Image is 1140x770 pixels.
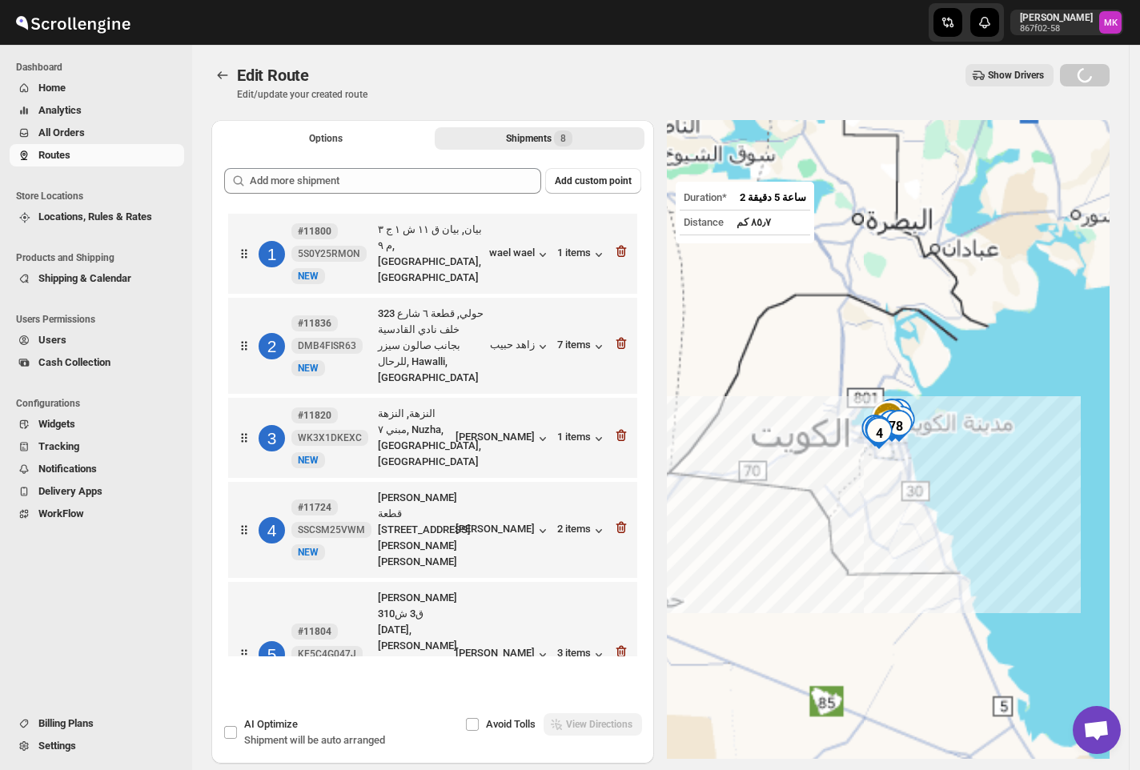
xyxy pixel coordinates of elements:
[228,482,637,578] div: 4#11724 SSCSM25VWMNewNEW[PERSON_NAME] قطعة [STREET_ADDRESS][PERSON_NAME][PERSON_NAME][PERSON_NAME...
[298,339,356,352] span: DMB4FISR63
[16,61,184,74] span: Dashboard
[10,435,184,458] button: Tracking
[859,415,891,447] div: 6
[16,313,184,326] span: Users Permissions
[456,431,551,447] button: [PERSON_NAME]
[10,122,184,144] button: All Orders
[740,191,806,203] span: 2 ساعة 5 دقيقة
[298,455,319,466] span: NEW
[38,418,75,430] span: Widgets
[16,251,184,264] span: Products and Shipping
[13,2,133,42] img: ScrollEngine
[211,155,654,663] div: Selected Shipments
[10,351,184,374] button: Cash Collection
[38,104,82,116] span: Analytics
[378,222,483,286] div: بيان, بيان ق ١١ ش ١ ج ٣ م ٩, [GEOGRAPHIC_DATA], [GEOGRAPHIC_DATA]
[10,77,184,99] button: Home
[38,463,97,475] span: Notifications
[38,211,152,223] span: Locations, Rules & Rates
[38,507,84,519] span: WorkFlow
[378,490,449,570] div: [PERSON_NAME] قطعة [STREET_ADDRESS][PERSON_NAME][PERSON_NAME]
[557,339,607,355] button: 7 items
[298,626,331,637] b: #11804
[882,399,914,431] div: 2
[38,717,94,729] span: Billing Plans
[259,517,285,543] div: 4
[38,149,70,161] span: Routes
[486,718,536,730] span: Avoid Tolls
[456,647,551,663] button: [PERSON_NAME]
[557,523,607,539] button: 2 items
[10,99,184,122] button: Analytics
[10,144,184,166] button: Routes
[211,64,234,86] button: Routes
[555,174,632,187] span: Add custom point
[1010,10,1123,35] button: User menu
[885,406,917,438] div: 1
[545,168,641,194] button: Add custom point
[298,431,362,444] span: WK3X1DKEXC
[10,735,184,757] button: Settings
[506,130,572,146] div: Shipments
[557,431,607,447] button: 1 items
[10,413,184,435] button: Widgets
[298,271,319,282] span: NEW
[298,363,319,374] span: NEW
[298,502,331,513] b: #11724
[378,306,484,386] div: حولي, قطعة ٦ شارع 323 خلف نادي القادسية بجانب صالون سيزر للرحال, Hawalli, [GEOGRAPHIC_DATA]
[259,425,285,451] div: 3
[38,82,66,94] span: Home
[228,214,637,294] div: 1#11800 5S0Y25RMONNewNEWبيان, بيان ق ١١ ش ١ ج ٣ م ٩, [GEOGRAPHIC_DATA], [GEOGRAPHIC_DATA]wael wae...
[237,88,367,101] p: Edit/update your created route
[863,417,895,449] div: 4
[16,190,184,203] span: Store Locations
[298,547,319,558] span: NEW
[684,216,724,228] span: Distance
[244,718,298,730] span: AI Optimize
[378,590,449,718] div: [PERSON_NAME] ق3 ش310 [DATE], [PERSON_NAME] ق3 ش310 [DATE], [PERSON_NAME], [GEOGRAPHIC_DATA]
[10,712,184,735] button: Billing Plans
[489,247,551,263] div: wael wael
[10,480,184,503] button: Delivery Apps
[228,398,637,478] div: 3#11820 WK3X1DKEXCNewNEWالنزهة, النزهة مبني ٧, Nuzha, [GEOGRAPHIC_DATA], [GEOGRAPHIC_DATA][PERSON...
[298,648,356,660] span: KF5C4G047J
[228,582,637,726] div: 5#11804 KF5C4G047JNewNEW[PERSON_NAME] ق3 ش310 [DATE], [PERSON_NAME] ق3 ش310 [DATE], [PERSON_NAME]...
[1099,11,1122,34] span: Mostafa Khalifa
[298,226,331,237] b: #11800
[456,523,551,539] button: [PERSON_NAME]
[988,69,1044,82] span: Show Drivers
[862,415,894,447] div: 5
[244,734,385,746] span: Shipment will be auto arranged
[250,168,541,194] input: Add more shipment
[38,740,76,752] span: Settings
[557,247,607,263] button: 1 items
[378,406,449,470] div: النزهة, النزهة مبني ٧, Nuzha, [GEOGRAPHIC_DATA], [GEOGRAPHIC_DATA]
[228,298,637,394] div: 2#11836 DMB4FISR63NewNEWحولي, قطعة ٦ شارع 323 خلف نادي القادسية بجانب صالون سيزر للرحال, Hawalli,...
[1020,24,1093,34] p: 867f02-58
[38,356,110,368] span: Cash Collection
[737,216,771,228] span: ٨٥٫٧ كم
[965,64,1054,86] button: Show Drivers
[684,191,727,203] span: Duration*
[1104,18,1118,28] text: MK
[298,410,331,421] b: #11820
[1020,11,1093,24] p: [PERSON_NAME]
[10,458,184,480] button: Notifications
[259,333,285,359] div: 2
[1073,706,1121,754] div: دردشة مفتوحة
[38,440,79,452] span: Tracking
[298,523,365,536] span: SSCSM25VWM
[38,485,102,497] span: Delivery Apps
[560,132,566,145] span: 8
[557,647,607,663] button: 3 items
[10,206,184,228] button: Locations, Rules & Rates
[10,503,184,525] button: WorkFlow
